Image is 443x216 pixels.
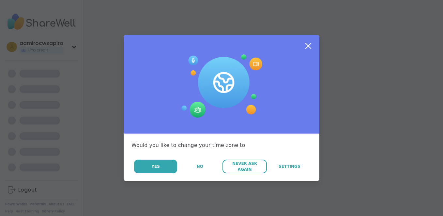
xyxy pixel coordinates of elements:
[178,160,222,173] button: No
[181,54,262,118] img: Session Experience
[279,164,300,169] span: Settings
[131,141,312,149] div: Would you like to change your time zone to
[222,160,267,173] button: Never Ask Again
[134,160,177,173] button: Yes
[197,164,203,169] span: No
[151,164,160,169] span: Yes
[226,161,263,172] span: Never Ask Again
[267,160,312,173] a: Settings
